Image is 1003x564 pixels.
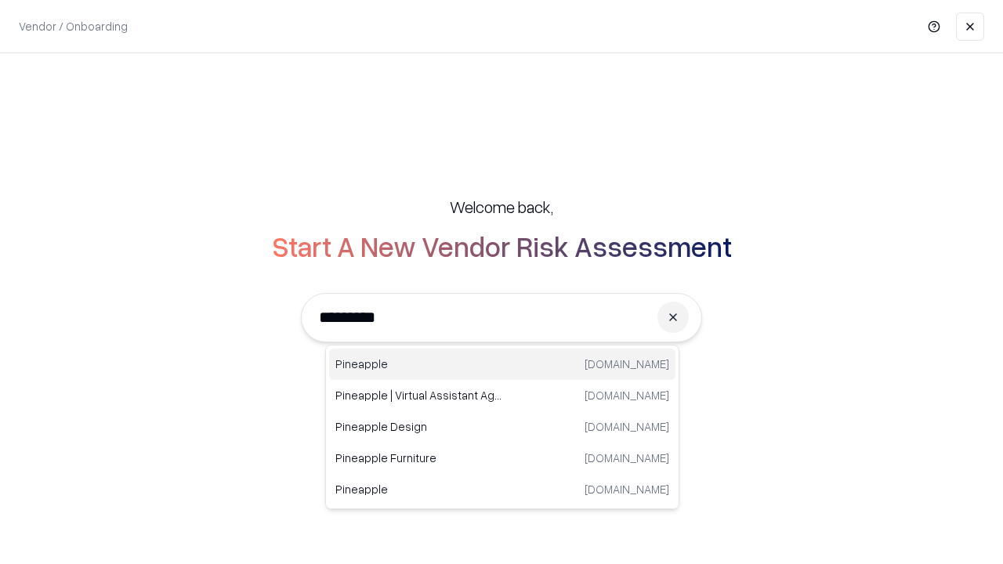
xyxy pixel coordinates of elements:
p: Pineapple Design [335,418,502,435]
p: Vendor / Onboarding [19,18,128,34]
h5: Welcome back, [450,196,553,218]
p: Pineapple [335,481,502,497]
p: [DOMAIN_NAME] [585,450,669,466]
h2: Start A New Vendor Risk Assessment [272,230,732,262]
p: [DOMAIN_NAME] [585,418,669,435]
p: Pineapple | Virtual Assistant Agency [335,387,502,403]
p: Pineapple Furniture [335,450,502,466]
p: [DOMAIN_NAME] [585,356,669,372]
p: Pineapple [335,356,502,372]
div: Suggestions [325,345,679,509]
p: [DOMAIN_NAME] [585,481,669,497]
p: [DOMAIN_NAME] [585,387,669,403]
